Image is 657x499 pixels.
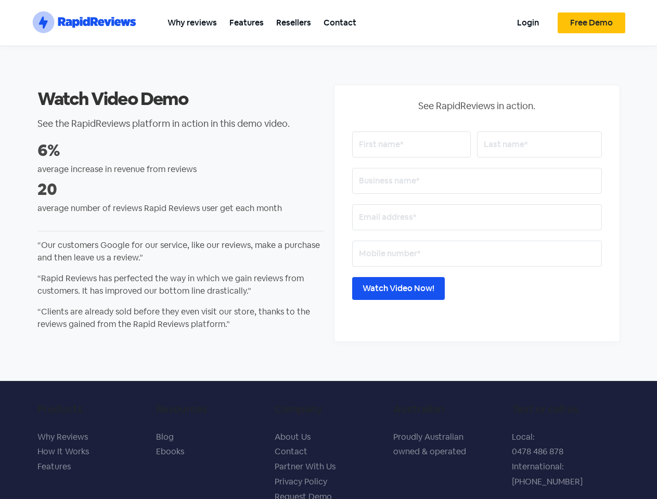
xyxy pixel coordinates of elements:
[37,446,89,457] a: How It Works
[156,403,264,415] h5: Resources
[558,12,625,33] a: Free Demo
[275,403,383,415] h5: Company
[512,430,620,490] p: Local: 0478 486 878 International: [PHONE_NUMBER]
[352,241,602,267] input: Mobile number*
[275,461,336,472] a: Partner With Us
[352,132,471,157] input: First name*
[37,139,60,161] strong: 6%
[37,306,324,331] p: “Clients are already sold before they even visit our store, thanks to the reviews gained from the...
[393,430,501,460] p: Proudly Australian owned & operated
[270,11,317,34] a: Resellers
[352,99,602,113] p: See RapidReviews in action.
[223,11,270,34] a: Features
[477,132,602,157] input: Last name*
[37,178,57,200] strong: 20
[37,163,324,176] p: average increase in revenue from reviews
[37,403,146,415] h5: Products
[275,431,311,442] a: About Us
[156,446,184,457] a: Ebooks
[275,476,327,487] a: Privacy Policy
[317,11,363,34] a: Contact
[511,11,545,34] a: Login
[161,11,223,34] a: Why reviews
[156,431,174,442] a: Blog
[393,403,501,415] h5: Australian
[570,19,613,27] span: Free Demo
[37,461,71,472] a: Features
[512,403,620,415] h5: Text or call us.
[37,119,324,128] h2: See the RapidReviews platform in action in this demo video.
[352,204,602,230] input: Email address*
[37,202,324,215] p: average number of reviews Rapid Reviews user get each month
[275,446,307,457] a: Contact
[37,272,324,297] p: “Rapid Reviews has perfected the way in which we gain reviews from customers. It has improved our...
[37,239,324,264] p: “Our customers Google for our service, like our reviews, make a purchase and then leave us a revi...
[37,87,324,110] h2: Watch Video Demo
[37,431,88,442] a: Why Reviews
[352,168,602,194] input: Business name*
[352,277,445,300] input: Watch Video Now!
